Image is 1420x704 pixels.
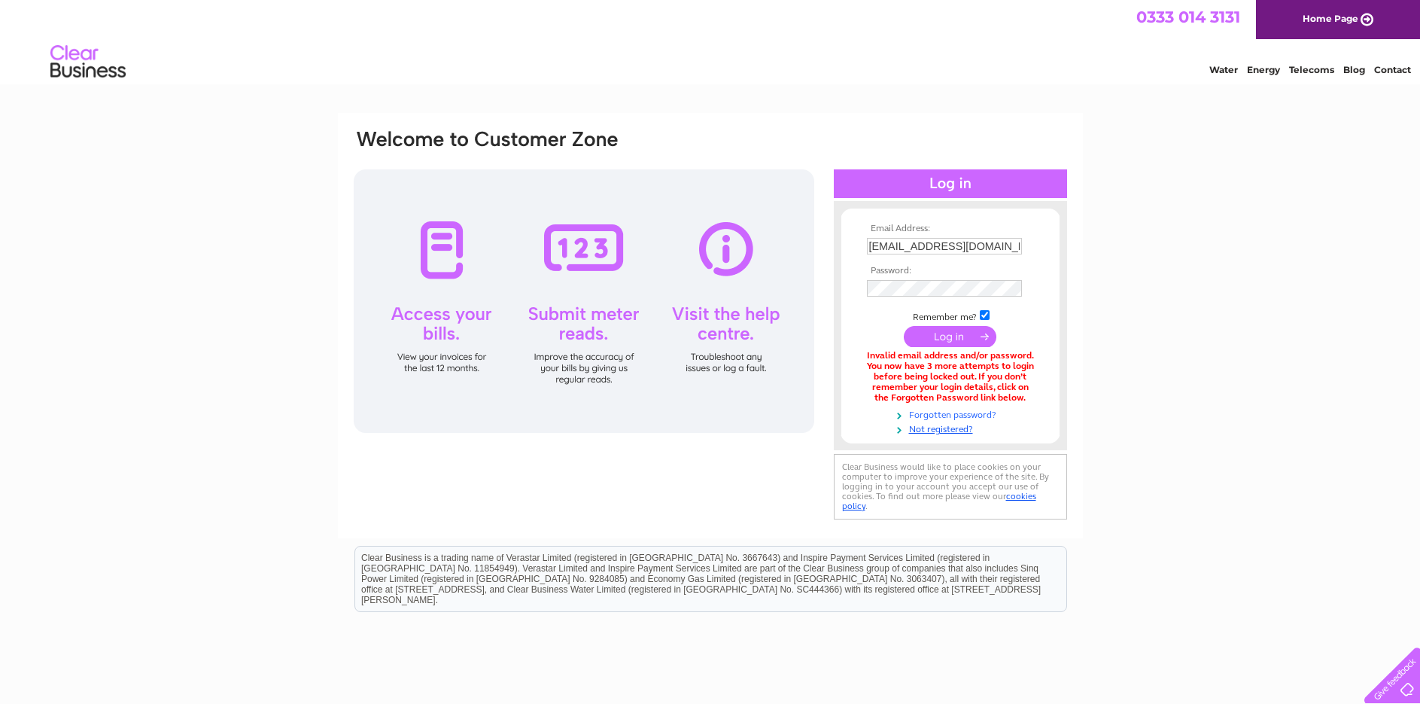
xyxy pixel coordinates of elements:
a: Contact [1374,64,1411,75]
a: Water [1209,64,1238,75]
th: Email Address: [863,224,1038,234]
div: Clear Business is a trading name of Verastar Limited (registered in [GEOGRAPHIC_DATA] No. 3667643... [355,8,1066,73]
td: Remember me? [863,308,1038,323]
div: Clear Business would like to place cookies on your computer to improve your experience of the sit... [834,454,1067,520]
a: Blog [1343,64,1365,75]
div: Invalid email address and/or password. You now have 3 more attempts to login before being locked ... [867,351,1034,403]
img: logo.png [50,39,126,85]
th: Password: [863,266,1038,276]
a: Not registered? [867,421,1038,435]
a: Energy [1247,64,1280,75]
a: Forgotten password? [867,407,1038,421]
a: Telecoms [1289,64,1334,75]
a: 0333 014 3131 [1136,8,1240,26]
a: cookies policy [842,491,1036,511]
input: Submit [904,326,996,347]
